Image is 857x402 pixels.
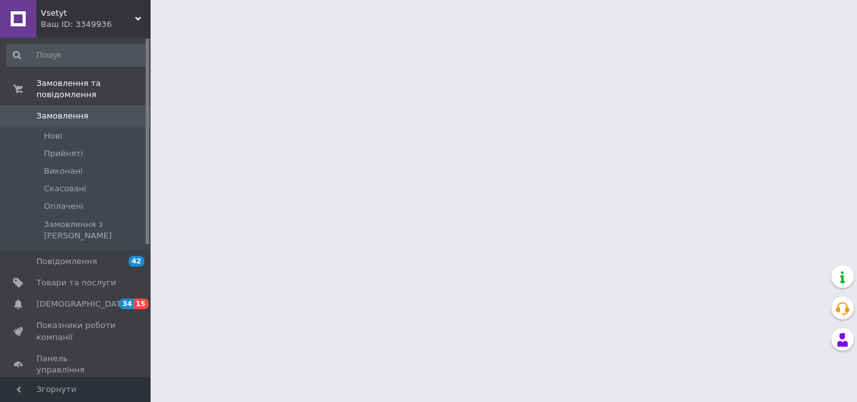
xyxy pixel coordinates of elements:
[6,44,148,66] input: Пошук
[36,110,88,122] span: Замовлення
[41,8,135,19] span: Vsetyt
[44,183,87,194] span: Скасовані
[36,78,151,100] span: Замовлення та повідомлення
[44,219,147,241] span: Замовлення з [PERSON_NAME]
[44,148,83,159] span: Прийняті
[44,201,83,212] span: Оплачені
[36,320,116,342] span: Показники роботи компанії
[129,256,144,267] span: 42
[44,130,62,142] span: Нові
[36,299,129,310] span: [DEMOGRAPHIC_DATA]
[36,277,116,288] span: Товари та послуги
[44,166,83,177] span: Виконані
[36,256,97,267] span: Повідомлення
[36,353,116,376] span: Панель управління
[134,299,148,309] span: 15
[41,19,151,30] div: Ваш ID: 3349936
[119,299,134,309] span: 34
